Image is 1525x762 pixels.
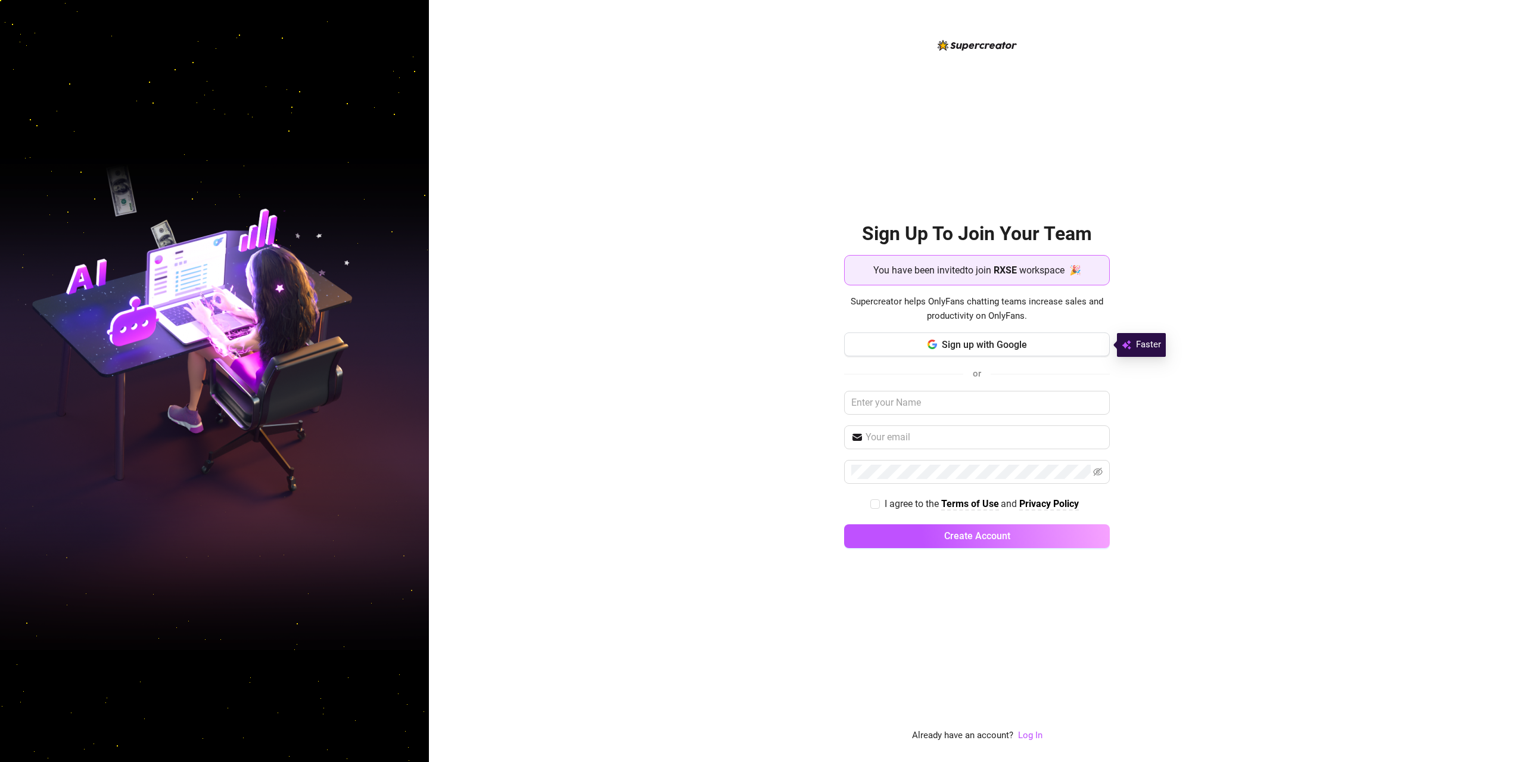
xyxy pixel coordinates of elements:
[941,498,999,511] a: Terms of Use
[944,530,1010,542] span: Create Account
[844,524,1110,548] button: Create Account
[1019,498,1079,511] a: Privacy Policy
[941,498,999,509] strong: Terms of Use
[873,263,991,278] span: You have been invited to join
[885,498,941,509] span: I agree to the
[1001,498,1019,509] span: and
[1019,498,1079,509] strong: Privacy Policy
[1018,730,1042,741] a: Log In
[1093,467,1103,477] span: eye-invisible
[1122,338,1131,352] img: svg%3e
[938,40,1017,51] img: logo-BBDzfeDw.svg
[912,729,1013,743] span: Already have an account?
[844,332,1110,356] button: Sign up with Google
[1018,729,1042,743] a: Log In
[994,265,1017,276] strong: RXSE
[844,295,1110,323] span: Supercreator helps OnlyFans chatting teams increase sales and productivity on OnlyFans.
[844,222,1110,246] h2: Sign Up To Join Your Team
[942,339,1027,350] span: Sign up with Google
[844,391,1110,415] input: Enter your Name
[1019,263,1081,278] span: workspace 🎉
[866,430,1103,444] input: Your email
[973,368,981,379] span: or
[1136,338,1161,352] span: Faster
